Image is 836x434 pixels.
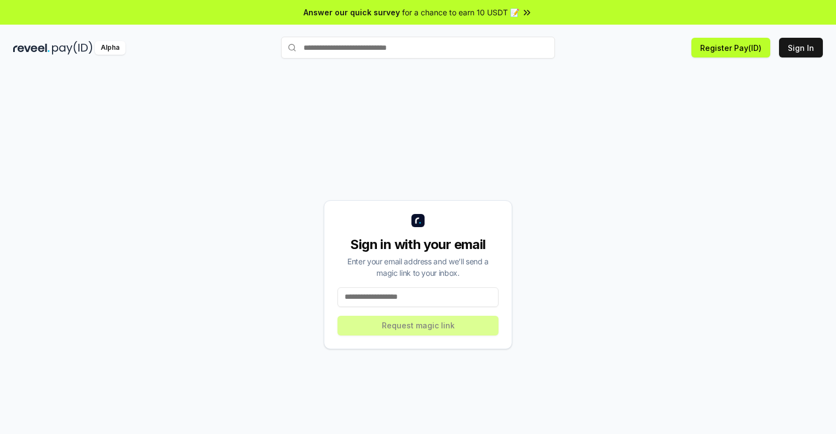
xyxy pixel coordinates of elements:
span: for a chance to earn 10 USDT 📝 [402,7,519,18]
button: Register Pay(ID) [691,38,770,57]
div: Enter your email address and we’ll send a magic link to your inbox. [337,256,499,279]
button: Sign In [779,38,823,57]
img: logo_small [411,214,425,227]
span: Answer our quick survey [304,7,400,18]
img: reveel_dark [13,41,50,55]
img: pay_id [52,41,93,55]
div: Sign in with your email [337,236,499,253]
div: Alpha [95,41,125,55]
